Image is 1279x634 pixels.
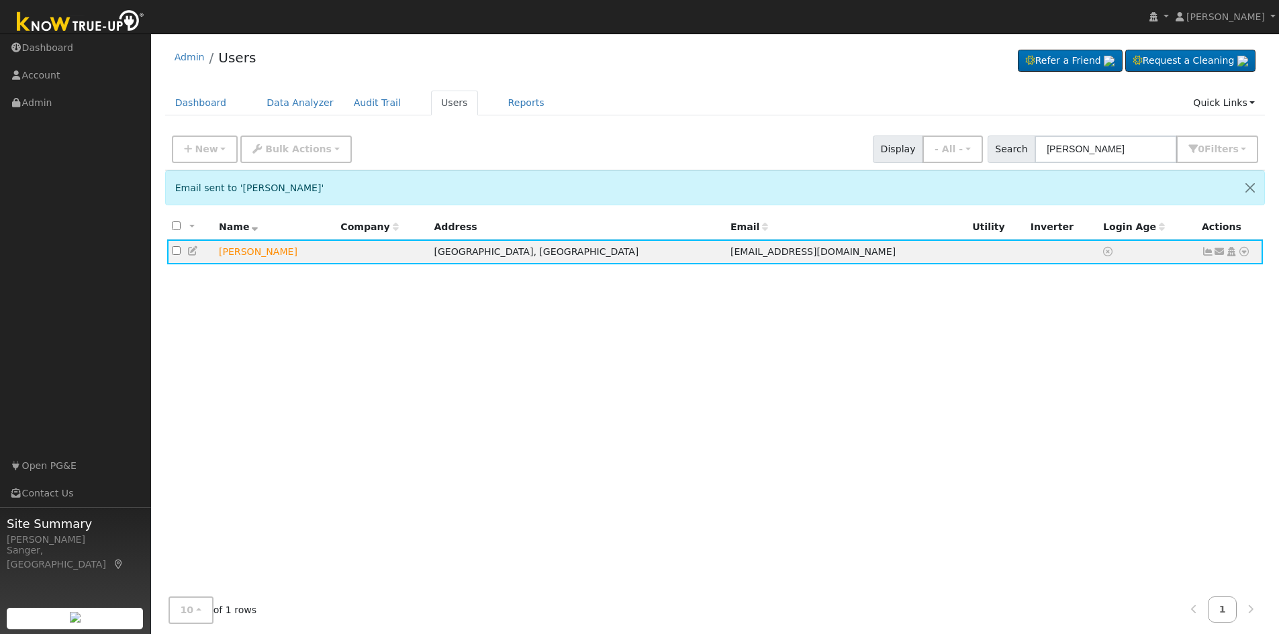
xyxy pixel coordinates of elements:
div: Inverter [1031,220,1094,234]
span: Search [988,136,1035,163]
a: 1 [1208,596,1237,623]
span: Email [730,221,768,232]
a: Not connected [1202,246,1214,257]
button: New [172,136,238,163]
a: Login As [1225,246,1237,257]
span: of 1 rows [169,596,257,624]
span: s [1233,144,1238,154]
a: No login access [1103,246,1115,257]
a: Request a Cleaning [1125,50,1256,72]
a: Users [431,91,478,115]
a: o5gtwnjj4@mozmail.com [1214,245,1226,259]
div: [PERSON_NAME] [7,533,144,547]
img: retrieve [70,612,81,623]
a: Audit Trail [344,91,411,115]
span: Bulk Actions [265,144,332,154]
button: 10 [169,596,214,624]
span: Days since last login [1103,221,1165,232]
div: Actions [1202,220,1258,234]
td: Lead [214,240,336,264]
input: Search [1035,136,1177,163]
a: Admin [175,52,205,62]
img: Know True-Up [10,7,151,38]
div: Sanger, [GEOGRAPHIC_DATA] [7,543,144,572]
button: 0Filters [1176,136,1258,163]
button: Close [1236,171,1264,204]
a: Map [113,559,125,570]
span: Filter [1204,144,1239,154]
span: Email sent to '[PERSON_NAME]' [175,182,324,193]
span: [PERSON_NAME] [1186,11,1265,22]
span: New [195,144,218,154]
a: Dashboard [165,91,237,115]
span: [EMAIL_ADDRESS][DOMAIN_NAME] [730,246,896,257]
span: 10 [181,604,194,615]
button: - All - [922,136,983,163]
img: retrieve [1237,56,1248,66]
div: Address [434,220,720,234]
div: Utility [972,220,1021,234]
a: Quick Links [1183,91,1265,115]
span: Display [873,136,923,163]
a: Reports [498,91,555,115]
a: Refer a Friend [1018,50,1123,72]
button: Bulk Actions [240,136,351,163]
a: Other actions [1238,245,1250,259]
a: Edit User [187,246,199,256]
span: Name [219,221,258,232]
span: Site Summary [7,515,144,533]
span: Company name [340,221,398,232]
a: Users [218,50,256,66]
td: [GEOGRAPHIC_DATA], [GEOGRAPHIC_DATA] [429,240,726,264]
a: Data Analyzer [256,91,344,115]
img: retrieve [1104,56,1115,66]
